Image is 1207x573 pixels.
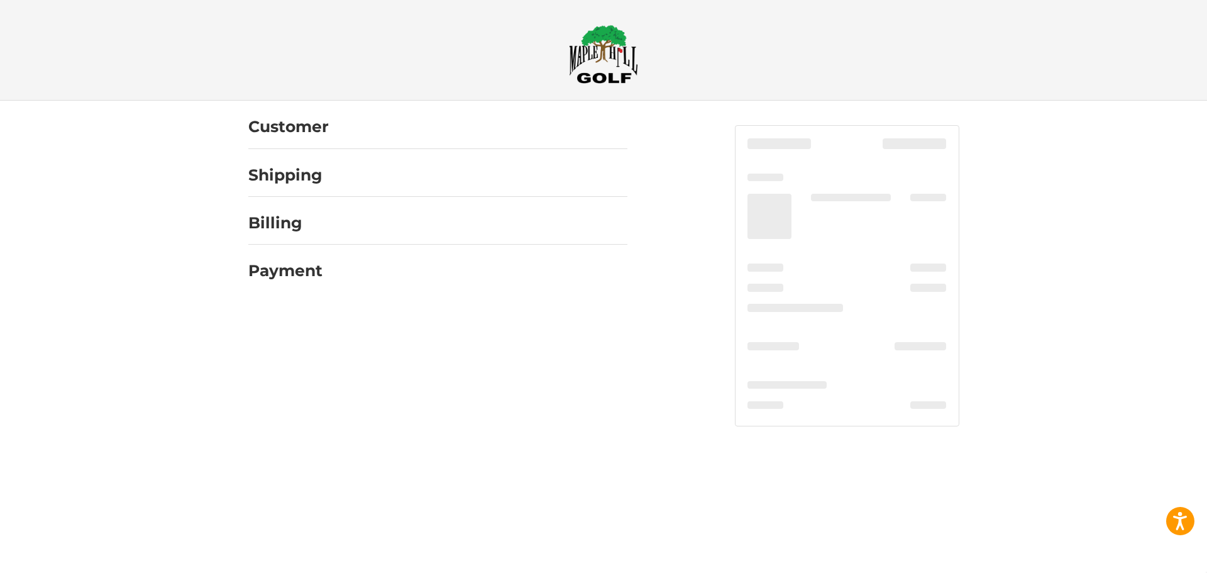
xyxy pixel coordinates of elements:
[248,165,322,185] h2: Shipping
[248,213,322,233] h2: Billing
[248,117,329,136] h2: Customer
[569,25,638,84] img: Maple Hill Golf
[13,519,150,560] iframe: Gorgias live chat messenger
[248,261,322,281] h2: Payment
